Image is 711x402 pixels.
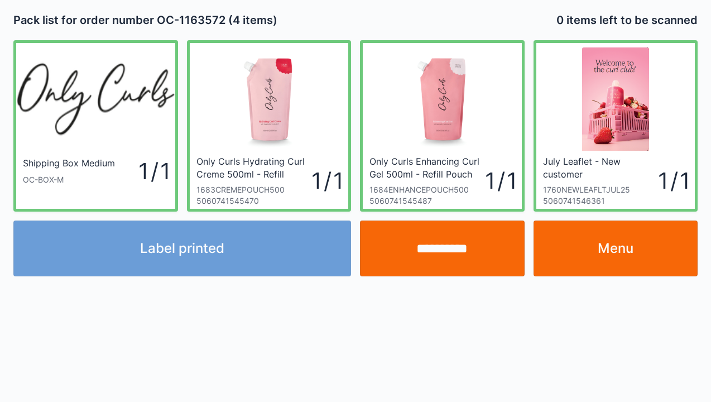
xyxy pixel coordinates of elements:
div: OC-BOX-M [23,174,118,185]
div: 5060741545470 [196,195,312,207]
div: 1 / 1 [311,165,342,197]
div: 1760NEWLEAFLTJUL25 [543,184,659,195]
div: Only Curls Enhancing Curl Gel 500ml - Refill Pouch [369,155,482,180]
a: Only Curls Hydrating Curl Creme 500ml - Refill Pouch1683CREMEPOUCH50050607415454701 / 1 [187,40,352,212]
a: Shipping Box MediumOC-BOX-M1 / 1 [13,40,178,212]
img: Refill_Pouch_-_Enhancing_Curl_Gel_front_2048x.jpg [391,47,494,151]
a: Menu [534,221,698,276]
h2: Pack list for order number OC-1163572 (4 items) [13,12,351,28]
h2: 0 items left to be scanned [556,12,698,28]
a: July Leaflet - New customer1760NEWLEAFLTJUL2550607415463611 / 1 [534,40,698,212]
div: 5060741545487 [369,195,485,207]
div: July Leaflet - New customer [543,155,656,180]
img: Screenshot-86.png [582,47,649,151]
div: 1684ENHANCEPOUCH500 [369,184,485,195]
img: Refill_Pouch_-_Hydrating_Curl_Creme_front_2048x.jpg [217,47,320,151]
div: 1683CREMEPOUCH500 [196,184,312,195]
img: oc_200x.webp [16,47,175,151]
div: 1 / 1 [118,155,169,187]
div: Only Curls Hydrating Curl Creme 500ml - Refill Pouch [196,155,309,180]
a: Only Curls Enhancing Curl Gel 500ml - Refill Pouch1684ENHANCEPOUCH50050607415454871 / 1 [360,40,525,212]
div: 1 / 1 [658,165,688,197]
div: 5060741546361 [543,195,659,207]
div: Shipping Box Medium [23,157,115,170]
div: 1 / 1 [485,165,515,197]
